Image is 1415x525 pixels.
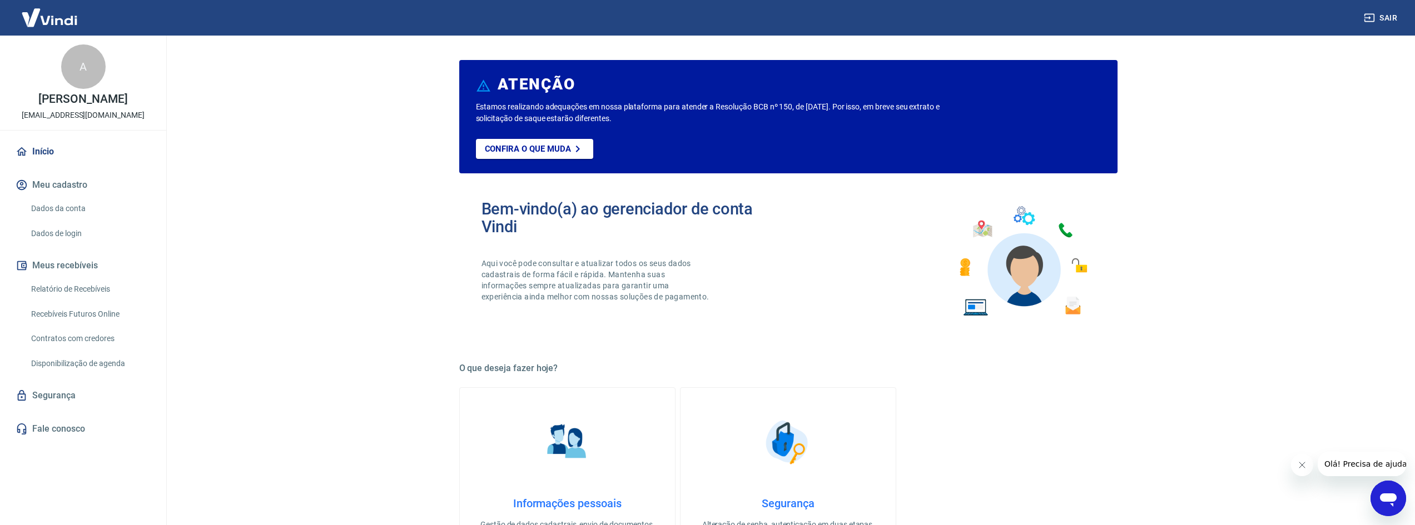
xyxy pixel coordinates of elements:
p: [PERSON_NAME] [38,93,127,105]
a: Relatório de Recebíveis [27,278,153,301]
img: Vindi [13,1,86,34]
h6: ATENÇÃO [498,79,575,90]
a: Dados de login [27,222,153,245]
img: Segurança [760,414,816,470]
h4: Segurança [698,497,878,510]
img: Informações pessoais [539,414,595,470]
div: A [61,44,106,89]
a: Segurança [13,383,153,408]
p: Aqui você pode consultar e atualizar todos os seus dados cadastrais de forma fácil e rápida. Mant... [481,258,712,302]
a: Dados da conta [27,197,153,220]
span: Olá! Precisa de ajuda? [7,8,93,17]
button: Sair [1362,8,1402,28]
button: Meus recebíveis [13,253,153,278]
iframe: Mensagem da empresa [1318,452,1406,476]
a: Fale conosco [13,417,153,441]
a: Confira o que muda [476,139,593,159]
a: Contratos com credores [27,327,153,350]
a: Recebíveis Futuros Online [27,303,153,326]
iframe: Botão para abrir a janela de mensagens [1371,481,1406,516]
h2: Bem-vindo(a) ao gerenciador de conta Vindi [481,200,788,236]
p: Estamos realizando adequações em nossa plataforma para atender a Resolução BCB nº 150, de [DATE].... [476,101,976,124]
button: Meu cadastro [13,173,153,197]
p: Confira o que muda [485,144,571,154]
h5: O que deseja fazer hoje? [459,363,1118,374]
a: Início [13,139,153,164]
p: [EMAIL_ADDRESS][DOMAIN_NAME] [22,109,145,121]
iframe: Fechar mensagem [1291,454,1313,476]
h4: Informações pessoais [478,497,657,510]
a: Disponibilização de agenda [27,352,153,375]
img: Imagem de um avatar masculino com diversos icones exemplificando as funcionalidades do gerenciado... [950,200,1095,323]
